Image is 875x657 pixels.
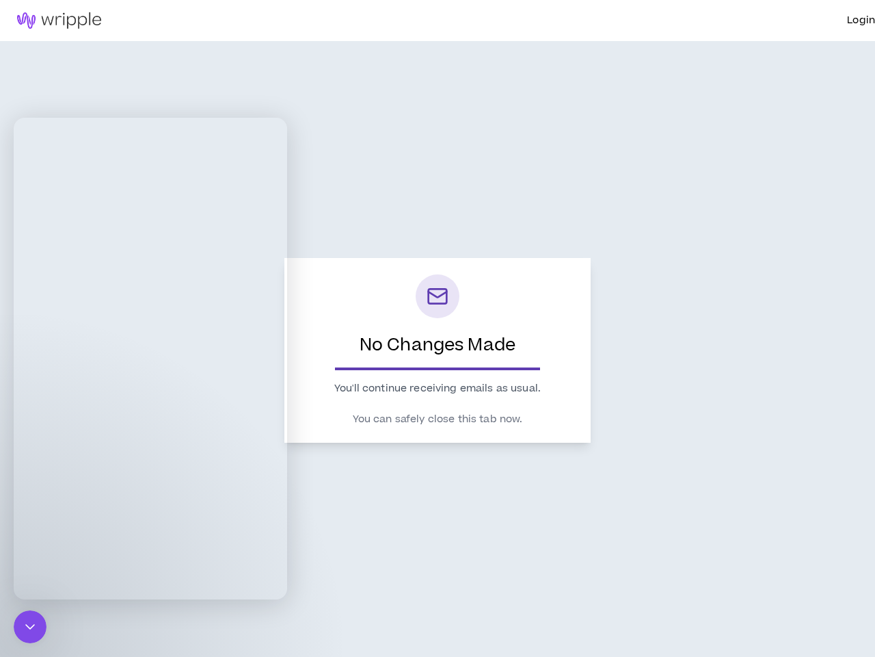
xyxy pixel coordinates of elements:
[301,335,574,357] p: No Changes Made
[847,13,875,28] a: Login
[14,610,46,643] iframe: Intercom live chat
[14,118,287,600] iframe: Intercom live chat
[301,381,574,396] p: You'll continue receiving emails as usual.
[301,413,574,426] p: You can safely close this tab now.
